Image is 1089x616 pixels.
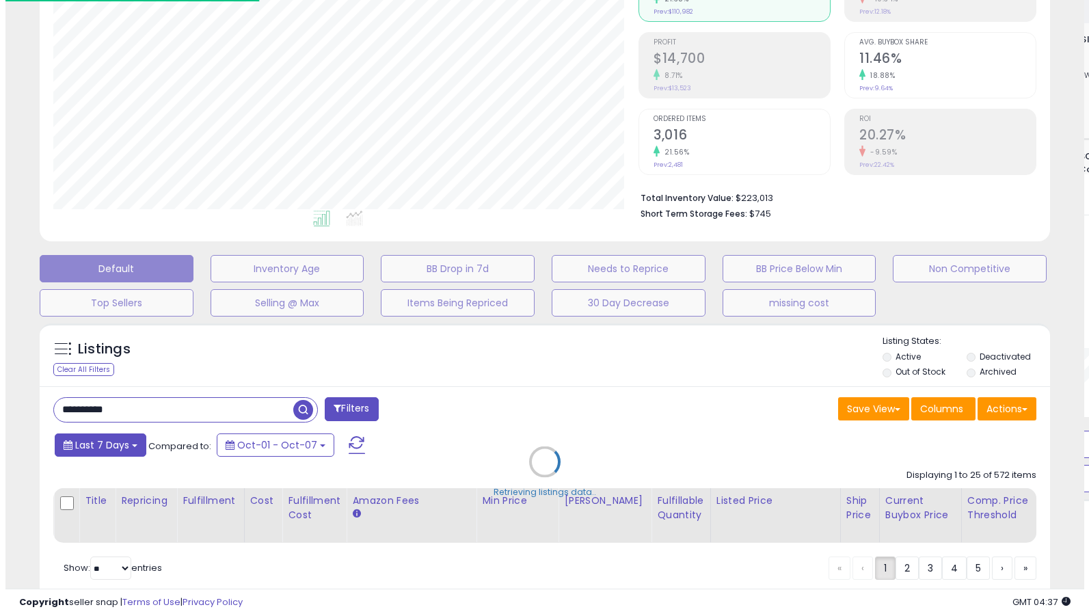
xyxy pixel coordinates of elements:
strong: Copyright [14,595,64,608]
small: Prev: $110,982 [648,8,688,16]
small: 21.56% [654,147,684,157]
h2: 3,016 [648,127,824,146]
b: Short Term Storage Fees: [635,208,742,219]
button: Non Competitive [887,255,1041,282]
button: BB Drop in 7d [375,255,529,282]
span: Ordered Items [648,116,824,123]
button: 30 Day Decrease [546,289,700,317]
h2: 11.46% [854,51,1030,69]
span: Profit [648,39,824,46]
div: seller snap | | [14,596,237,609]
button: Selling @ Max [205,289,359,317]
small: Prev: 2,481 [648,161,677,169]
h2: $14,700 [648,51,824,69]
button: Inventory Age [205,255,359,282]
div: Retrieving listings data.. [488,485,591,498]
span: Avg. Buybox Share [854,39,1030,46]
button: BB Price Below Min [717,255,871,282]
small: Prev: 12.18% [854,8,885,16]
button: Items Being Repriced [375,289,529,317]
small: Prev: $13,523 [648,84,686,92]
small: Prev: 22.42% [854,161,889,169]
small: 18.88% [860,70,889,81]
small: 8.71% [654,70,677,81]
button: Needs to Reprice [546,255,700,282]
button: Default [34,255,188,282]
button: missing cost [717,289,871,317]
span: ROI [854,116,1030,123]
small: Prev: 9.64% [854,84,887,92]
li: $223,013 [635,189,1021,205]
h2: 20.27% [854,127,1030,146]
b: Total Inventory Value: [635,192,728,204]
button: Top Sellers [34,289,188,317]
small: -9.59% [860,147,891,157]
span: $745 [744,207,766,220]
